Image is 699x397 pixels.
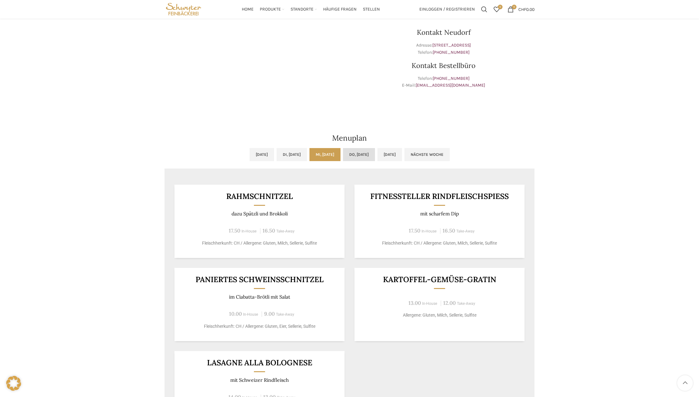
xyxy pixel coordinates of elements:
[404,148,450,161] a: Nächste Woche
[182,323,337,330] p: Fleischherkunft: CH / Allergene: Gluten, Eier, Sellerie, Sulfite
[263,227,275,234] span: 16.50
[165,134,534,142] h2: Menuplan
[242,7,254,12] span: Home
[363,7,380,12] span: Stellen
[377,148,402,161] a: [DATE]
[182,211,337,217] p: dazu Spätzli und Brokkoli
[260,7,281,12] span: Produkte
[498,5,503,9] span: 0
[432,43,471,48] a: [STREET_ADDRESS]
[362,211,517,217] p: mit scharfem Dip
[456,229,475,233] span: Take-Away
[229,310,242,317] span: 10.00
[363,3,380,16] a: Stellen
[416,83,485,88] a: [EMAIL_ADDRESS][DOMAIN_NAME]
[353,62,534,69] h3: Kontakt Bestellbüro
[443,227,455,234] span: 16.50
[165,13,346,106] iframe: schwyter martinsbruggstrasse
[362,312,517,318] p: Allergene: Gluten, Milch, Sellerie, Sulfite
[416,3,478,16] a: Einloggen / Registrieren
[291,3,317,16] a: Standorte
[408,300,421,306] span: 13.00
[264,310,275,317] span: 9.00
[518,7,526,12] span: CHF
[353,75,534,89] p: Telefon: E-Mail:
[276,312,294,317] span: Take-Away
[677,375,693,391] a: Scroll to top button
[419,7,475,11] span: Einloggen / Registrieren
[362,192,517,200] h3: Fitnessteller Rindfleischspiess
[323,3,357,16] a: Häufige Fragen
[504,3,538,16] a: 0 CHF0.00
[422,301,437,306] span: In-House
[242,3,254,16] a: Home
[457,301,475,306] span: Take-Away
[353,42,534,56] p: Adresse: Telefon:
[422,229,437,233] span: In-House
[490,3,503,16] div: Meine Wunschliste
[343,148,375,161] a: Do, [DATE]
[433,76,470,81] a: [PHONE_NUMBER]
[353,29,534,36] h3: Kontakt Neudorf
[276,229,295,233] span: Take-Away
[518,7,534,12] bdi: 0.00
[478,3,490,16] a: Suchen
[241,229,257,233] span: In-House
[512,5,516,9] span: 0
[182,359,337,367] h3: Lasagne alla Bolognese
[309,148,340,161] a: Mi, [DATE]
[362,240,517,246] p: Fleischherkunft: CH / Allergene: Gluten, Milch, Sellerie, Sulfite
[250,148,274,161] a: [DATE]
[260,3,284,16] a: Produkte
[182,294,337,300] p: im Ciabatta-Brötli mit Salat
[229,227,240,234] span: 17.50
[490,3,503,16] a: 0
[323,7,357,12] span: Häufige Fragen
[165,6,203,11] a: Site logo
[277,148,307,161] a: Di, [DATE]
[206,3,416,16] div: Main navigation
[433,50,470,55] a: [PHONE_NUMBER]
[182,276,337,283] h3: Paniertes Schweinsschnitzel
[443,300,456,306] span: 12.00
[291,7,313,12] span: Standorte
[182,240,337,246] p: Fleischherkunft: CH / Allergene: Gluten, Milch, Sellerie, Sulfite
[243,312,258,317] span: In-House
[409,227,420,234] span: 17.50
[182,192,337,200] h3: Rahmschnitzel
[362,276,517,283] h3: Kartoffel-Gemüse-Gratin
[182,377,337,383] p: mit Schweizer Rindfleisch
